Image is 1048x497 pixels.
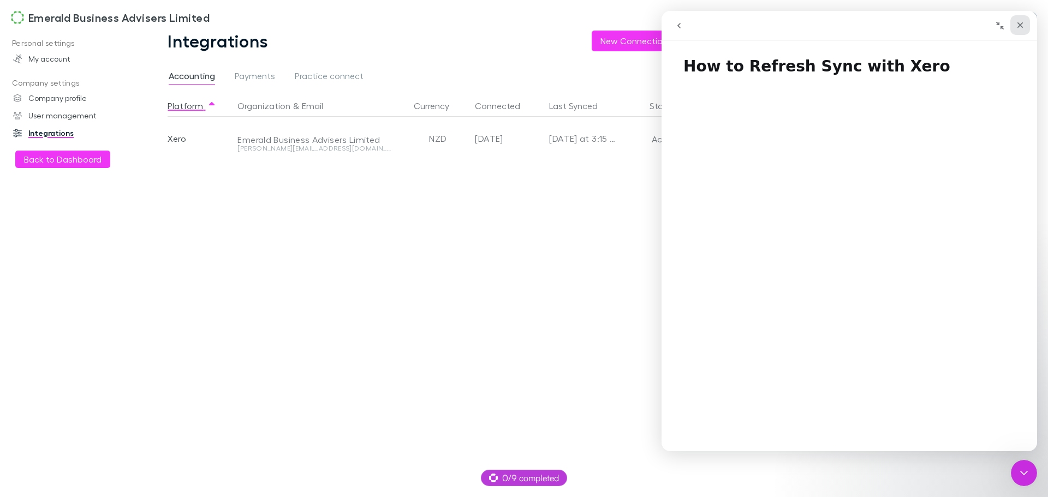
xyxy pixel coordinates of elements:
[4,4,216,31] a: Emerald Business Advisers Limited
[237,95,401,117] div: &
[549,117,619,160] div: [DATE] at 3:15 AM
[405,117,471,160] div: NZD
[549,95,611,117] button: Last Synced
[662,11,1037,451] iframe: Intercom live chat
[168,117,233,160] div: Xero
[28,11,210,24] h3: Emerald Business Advisers Limited
[235,70,275,85] span: Payments
[2,89,147,107] a: Company profile
[2,107,147,124] a: User management
[643,131,693,147] button: Active
[15,151,110,168] button: Back to Dashboard
[168,95,216,117] button: Platform
[237,134,394,145] div: Emerald Business Advisers Limited
[1011,460,1037,486] iframe: Intercom live chat
[168,31,268,51] h1: Integrations
[475,95,533,117] button: Connected
[169,70,215,85] span: Accounting
[2,76,147,90] p: Company settings
[295,70,364,85] span: Practice connect
[414,95,462,117] button: Currency
[2,50,147,68] a: My account
[11,11,24,24] img: Emerald Business Advisers Limited's Logo
[302,95,323,117] button: Email
[650,95,689,117] button: Status
[237,95,290,117] button: Organization
[2,124,147,142] a: Integrations
[475,117,540,160] div: [DATE]
[237,145,394,152] div: [PERSON_NAME][EMAIL_ADDRESS][DOMAIN_NAME]
[2,37,147,50] p: Personal settings
[592,31,676,51] button: New Connection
